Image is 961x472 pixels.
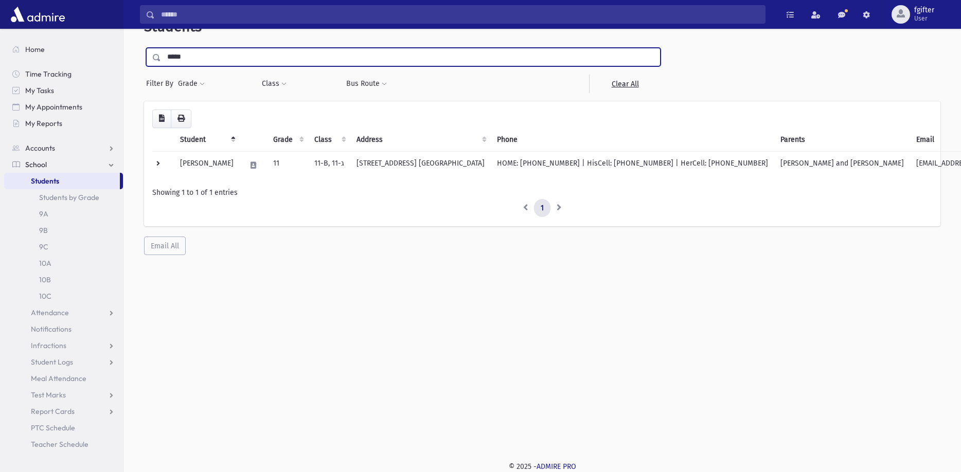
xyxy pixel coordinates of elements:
[155,5,765,24] input: Search
[4,304,123,321] a: Attendance
[4,337,123,354] a: Infractions
[4,436,123,452] a: Teacher Schedule
[491,128,774,152] th: Phone
[267,128,308,152] th: Grade: activate to sort column ascending
[31,324,72,334] span: Notifications
[152,187,932,198] div: Showing 1 to 1 of 1 entries
[152,110,171,128] button: CSV
[146,78,177,89] span: Filter By
[4,222,123,239] a: 9B
[31,440,88,449] span: Teacher Schedule
[174,128,240,152] th: Student: activate to sort column descending
[4,140,123,156] a: Accounts
[534,199,550,217] a: 1
[350,151,491,179] td: [STREET_ADDRESS] [GEOGRAPHIC_DATA]
[4,189,123,206] a: Students by Grade
[25,102,82,112] span: My Appointments
[774,128,910,152] th: Parents
[4,115,123,132] a: My Reports
[267,151,308,179] td: 11
[31,390,66,400] span: Test Marks
[4,387,123,403] a: Test Marks
[4,99,123,115] a: My Appointments
[4,354,123,370] a: Student Logs
[4,420,123,436] a: PTC Schedule
[346,75,387,93] button: Bus Route
[4,288,123,304] a: 10C
[589,75,661,93] a: Clear All
[31,374,86,383] span: Meal Attendance
[491,151,774,179] td: HOME: [PHONE_NUMBER] | HisCell: [PHONE_NUMBER] | HerCell: [PHONE_NUMBER]
[308,151,350,179] td: 11-B, 11-ג
[4,403,123,420] a: Report Cards
[4,370,123,387] a: Meal Attendance
[31,423,75,432] span: PTC Schedule
[4,173,120,189] a: Students
[4,321,123,337] a: Notifications
[4,239,123,255] a: 9C
[914,14,934,23] span: User
[31,341,66,350] span: Infractions
[774,151,910,179] td: [PERSON_NAME] and [PERSON_NAME]
[25,86,54,95] span: My Tasks
[31,176,59,186] span: Students
[174,151,240,179] td: [PERSON_NAME]
[31,308,69,317] span: Attendance
[4,82,123,99] a: My Tasks
[537,462,576,471] a: ADMIRE PRO
[261,75,287,93] button: Class
[4,41,123,58] a: Home
[140,461,945,472] div: © 2025 -
[8,4,67,25] img: AdmirePro
[144,237,186,255] button: Email All
[31,357,73,367] span: Student Logs
[177,75,205,93] button: Grade
[914,6,934,14] span: fgifter
[171,110,191,128] button: Print
[4,206,123,222] a: 9A
[4,271,123,288] a: 10B
[4,66,123,82] a: Time Tracking
[25,45,45,54] span: Home
[308,128,350,152] th: Class: activate to sort column ascending
[25,69,72,79] span: Time Tracking
[25,160,47,169] span: School
[350,128,491,152] th: Address: activate to sort column ascending
[31,407,75,416] span: Report Cards
[4,255,123,271] a: 10A
[4,156,123,173] a: School
[25,143,55,153] span: Accounts
[25,119,62,128] span: My Reports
